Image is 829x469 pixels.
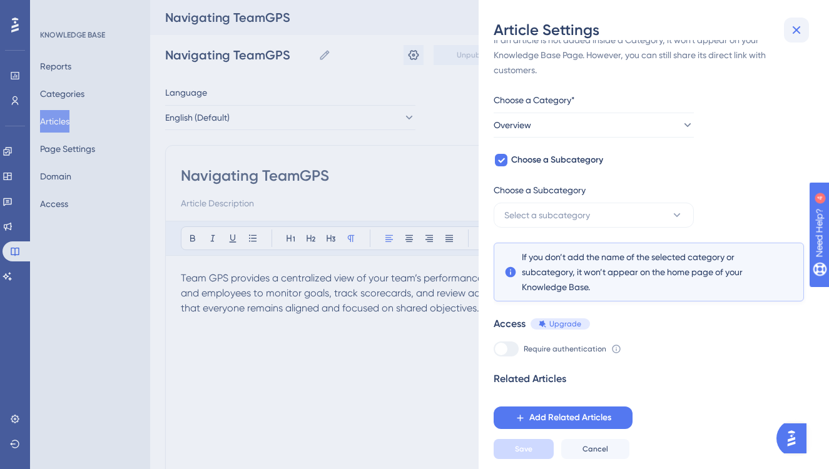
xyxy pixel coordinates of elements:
div: Article Settings [494,20,814,40]
span: Require authentication [524,344,606,354]
span: Select a subcategory [504,208,590,223]
span: Choose a Subcategory [494,183,586,198]
span: Need Help? [29,3,78,18]
button: Select a subcategory [494,203,694,228]
span: Add Related Articles [529,410,611,425]
div: Related Articles [494,371,566,386]
span: Overview [494,118,531,133]
div: 4 [87,6,91,16]
button: Overview [494,113,694,138]
div: Access [494,316,526,331]
span: Cancel [582,444,608,454]
span: Choose a Subcategory [511,153,603,168]
span: If you don’t add the name of the selected category or subcategory, it won’t appear on the home pa... [522,250,776,295]
span: Choose a Category* [494,93,575,108]
button: Add Related Articles [494,406,633,429]
button: Cancel [561,439,629,459]
div: If an article is not added inside a Category, it won't appear on your Knowledge Base Page. Howeve... [494,33,804,78]
button: Save [494,439,554,459]
span: Save [515,444,532,454]
span: Upgrade [549,319,581,329]
iframe: UserGuiding AI Assistant Launcher [776,420,814,457]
